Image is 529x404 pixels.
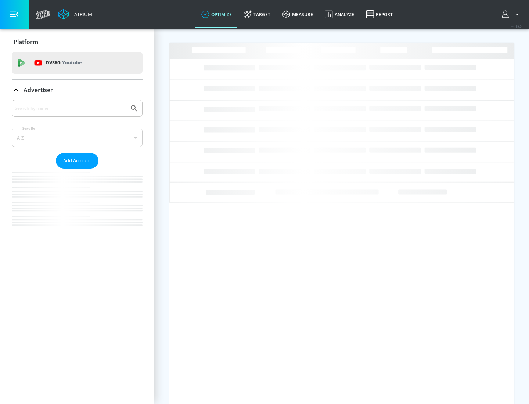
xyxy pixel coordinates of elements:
p: Platform [14,38,38,46]
a: Report [360,1,399,28]
p: Youtube [62,59,82,66]
label: Sort By [21,126,37,131]
a: Target [238,1,276,28]
div: DV360: Youtube [12,52,143,74]
a: Atrium [58,9,92,20]
a: measure [276,1,319,28]
input: Search by name [15,104,126,113]
div: A-Z [12,129,143,147]
button: Add Account [56,153,98,169]
p: DV360: [46,59,82,67]
div: Platform [12,32,143,52]
span: Add Account [63,156,91,165]
div: Atrium [71,11,92,18]
div: Advertiser [12,80,143,100]
nav: list of Advertiser [12,169,143,240]
a: Analyze [319,1,360,28]
a: optimize [195,1,238,28]
div: Advertiser [12,100,143,240]
p: Advertiser [24,86,53,94]
span: v 4.19.0 [511,24,522,28]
